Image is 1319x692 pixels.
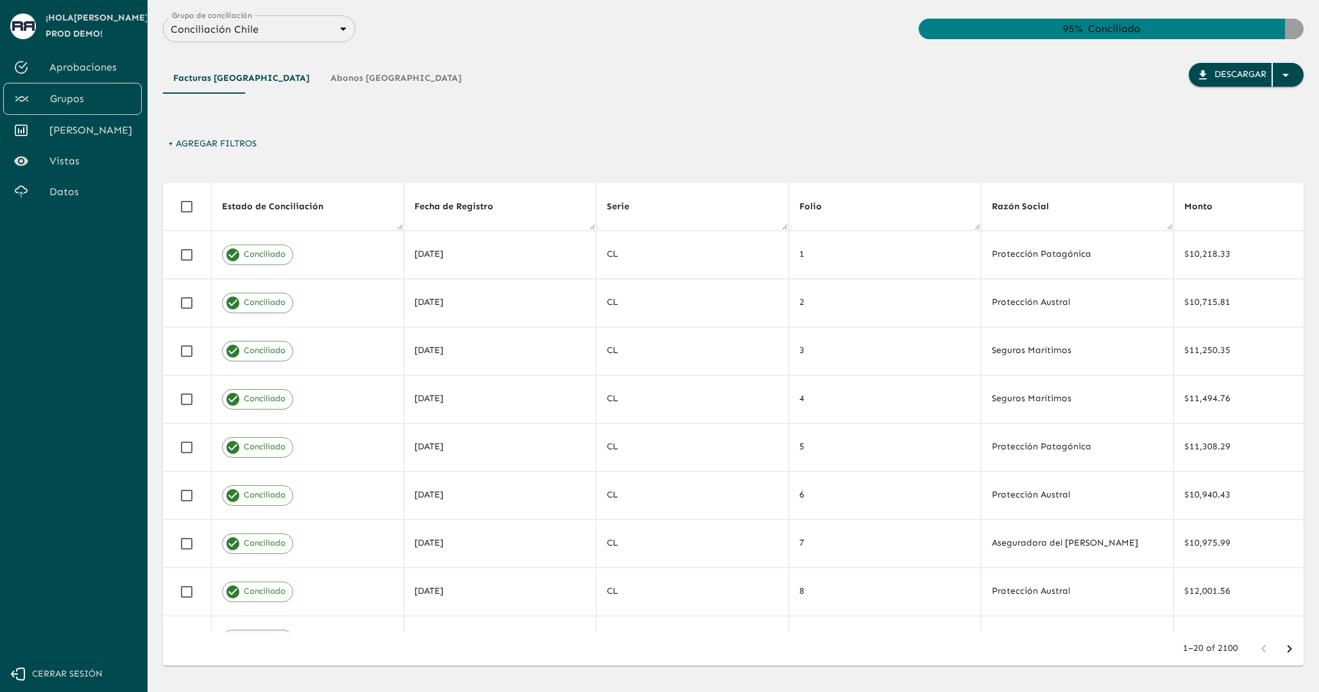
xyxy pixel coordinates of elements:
div: Tipos de Movimientos [163,63,472,94]
div: CL [607,489,778,501]
span: Datos [49,184,132,200]
div: Sin conciliar: 4.90% [1285,19,1304,39]
div: CL [607,440,778,453]
div: CL [607,585,778,598]
div: Aseguradora del [PERSON_NAME] [992,537,1163,549]
div: [DATE] [414,585,586,598]
a: [PERSON_NAME] [3,115,142,146]
div: Conciliado [1088,21,1141,37]
div: 1 [799,248,971,261]
span: Conciliado [237,345,293,357]
div: CL [607,344,778,357]
div: Seguros Marítimos [992,344,1163,357]
span: Serie [607,199,646,214]
span: Conciliado [237,297,293,309]
div: Protección Austral [992,585,1163,598]
a: Vistas [3,146,142,177]
div: [DATE] [414,392,586,405]
span: Estado de Conciliación [222,199,340,214]
span: Conciliado [237,393,293,405]
span: Monto [1184,199,1229,214]
div: [DATE] [414,440,586,453]
div: CL [607,296,778,309]
div: CL [607,392,778,405]
div: CL [607,248,778,261]
div: Conciliación Chile [163,20,355,39]
div: 4 [799,392,971,405]
div: Conciliado: 95.10% [919,19,1285,39]
span: ¡Hola [PERSON_NAME] Prod Demo ! [46,10,149,42]
button: Abonos [GEOGRAPHIC_DATA] [320,63,472,94]
div: 8 [799,585,971,598]
span: Vistas [49,153,132,169]
button: Facturas [GEOGRAPHIC_DATA] [163,63,320,94]
a: Aprobaciones [3,52,142,83]
div: Protección Patagónica [992,248,1163,261]
span: Conciliado [237,489,293,501]
button: Go to next page [1277,636,1302,662]
span: Fecha de Registro [414,199,510,214]
div: [DATE] [414,296,586,309]
span: Cerrar sesión [32,666,103,682]
div: Protección Patagónica [992,440,1163,453]
div: 2 [799,296,971,309]
span: Razón Social [992,199,1066,214]
p: 1–20 of 2100 [1183,642,1238,655]
div: 6 [799,489,971,501]
span: Conciliado [237,585,293,598]
div: [DATE] [414,489,586,501]
div: 5 [799,440,971,453]
div: [DATE] [414,537,586,549]
span: Conciliado [237,441,293,453]
span: Conciliado [237,537,293,549]
span: [PERSON_NAME] [49,123,132,138]
div: Seguros Marítimos [992,392,1163,405]
img: avatar [12,21,35,31]
a: Grupos [3,83,142,115]
div: 95 % [1063,21,1083,37]
div: CL [607,537,778,549]
span: Grupos [50,91,131,107]
div: 7 [799,537,971,549]
span: Folio [799,199,838,214]
button: Descargar [1189,63,1304,87]
label: Grupo de conciliación [172,10,252,21]
span: Aprobaciones [49,60,132,75]
div: 3 [799,344,971,357]
span: Conciliado [237,248,293,261]
div: Descargar [1214,67,1266,83]
div: [DATE] [414,248,586,261]
button: + Agregar Filtros [163,132,262,156]
div: Protección Austral [992,296,1163,309]
div: Protección Austral [992,489,1163,501]
div: [DATE] [414,344,586,357]
a: Datos [3,177,142,207]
